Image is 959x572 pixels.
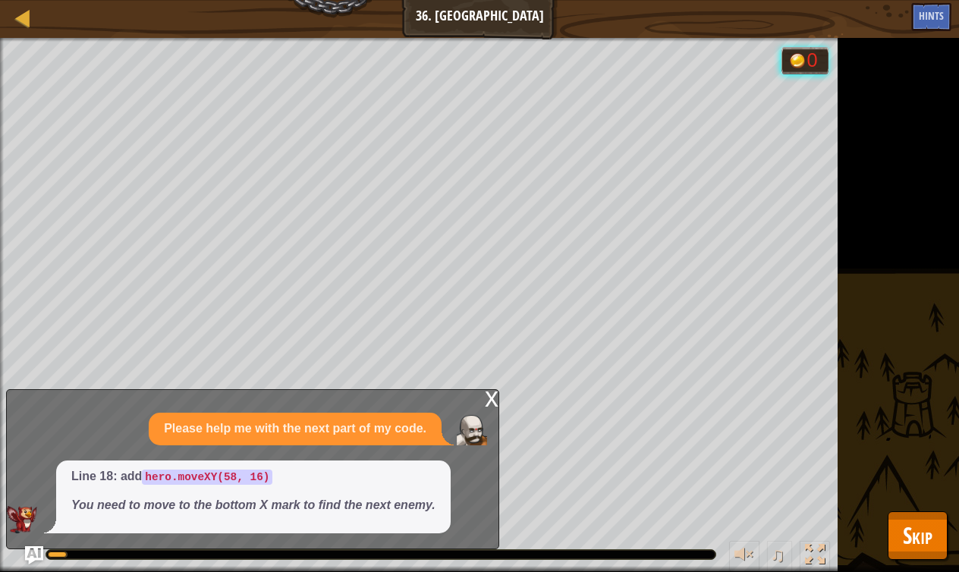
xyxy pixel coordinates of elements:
div: 0 [807,51,822,70]
div: Team 'humans' has 0 gold. [781,47,829,74]
p: Please help me with the next part of my code. [164,420,426,438]
button: ♫ [767,541,793,572]
button: Toggle fullscreen [800,541,830,572]
button: Skip [888,511,948,560]
img: AI [7,506,37,533]
p: Line 18: add [71,468,435,486]
em: You need to move to the bottom X mark to find the next enemy. [71,498,435,511]
img: Player [457,415,487,445]
button: Ask AI [25,546,43,564]
span: Hints [919,8,944,23]
code: hero.moveXY(58, 16) [142,470,272,485]
div: x [485,390,498,405]
button: Adjust volume [729,541,759,572]
span: ♫ [770,543,785,566]
span: Skip [903,520,932,551]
